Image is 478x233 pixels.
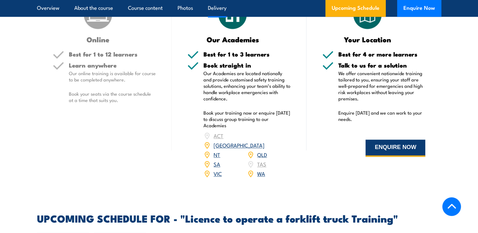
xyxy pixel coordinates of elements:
h3: Our Academies [187,36,278,43]
p: Book your seats via the course schedule at a time that suits you. [69,91,156,103]
p: Enquire [DATE] and we can work to your needs. [338,110,426,122]
h3: Your Location [322,36,413,43]
h5: Talk to us for a solution [338,62,426,68]
p: Our Academies are located nationally and provide customised safety training solutions, enhancing ... [203,70,291,102]
a: NT [214,151,220,158]
h5: Best for 1 to 12 learners [69,51,156,57]
a: SA [214,160,220,168]
h5: Best for 4 or more learners [338,51,426,57]
p: Book your training now or enquire [DATE] to discuss group training to our Academies [203,110,291,128]
h5: Learn anywhere [69,62,156,68]
h5: Book straight in [203,62,291,68]
h2: UPCOMING SCHEDULE FOR - "Licence to operate a forklift truck Training" [37,214,441,223]
a: VIC [214,170,222,177]
a: QLD [257,151,267,158]
h5: Best for 1 to 3 learners [203,51,291,57]
a: [GEOGRAPHIC_DATA] [214,141,264,149]
p: Our online training is available for course to be completed anywhere. [69,70,156,83]
h3: Online [53,36,143,43]
p: We offer convenient nationwide training tailored to you, ensuring your staff are well-prepared fo... [338,70,426,102]
a: WA [257,170,265,177]
button: ENQUIRE NOW [366,140,425,157]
